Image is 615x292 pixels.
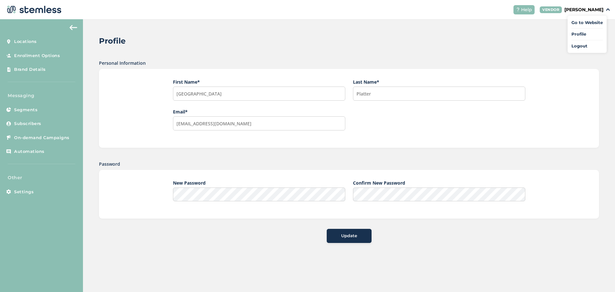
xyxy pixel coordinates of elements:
[14,135,70,141] span: On-demand Campaigns
[606,8,610,11] img: icon_down-arrow-small-66adaf34.svg
[14,121,41,127] span: Subscribers
[564,6,603,13] p: [PERSON_NAME]
[173,116,345,130] input: Enter Email
[540,6,562,13] div: VENDOR
[353,87,525,101] input: Enter Last Name
[353,179,525,186] label: Confirm New Password
[353,79,525,85] label: Last Name
[173,79,345,85] label: First Name
[14,107,37,113] span: Segments
[521,6,532,13] span: Help
[173,108,345,115] label: Email
[14,66,46,73] span: Brand Details
[571,20,603,26] a: Go to Website
[571,31,603,38] a: Profile
[5,3,61,16] img: logo-dark-0685b13c.svg
[173,87,345,101] input: Enter First Name
[14,189,34,195] span: Settings
[99,161,599,167] label: Password
[571,43,603,49] a: Logout
[173,179,345,186] label: New Password
[341,233,357,239] span: Update
[14,38,37,45] span: Locations
[516,8,520,12] img: icon-help-white-03924b79.svg
[14,53,60,59] span: Enrollment Options
[583,261,615,292] iframe: Chat Widget
[70,25,77,30] img: icon-arrow-back-accent-c549486e.svg
[14,148,45,155] span: Automations
[99,35,126,47] h2: Profile
[99,60,599,66] label: Personal Information
[327,229,372,243] button: Update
